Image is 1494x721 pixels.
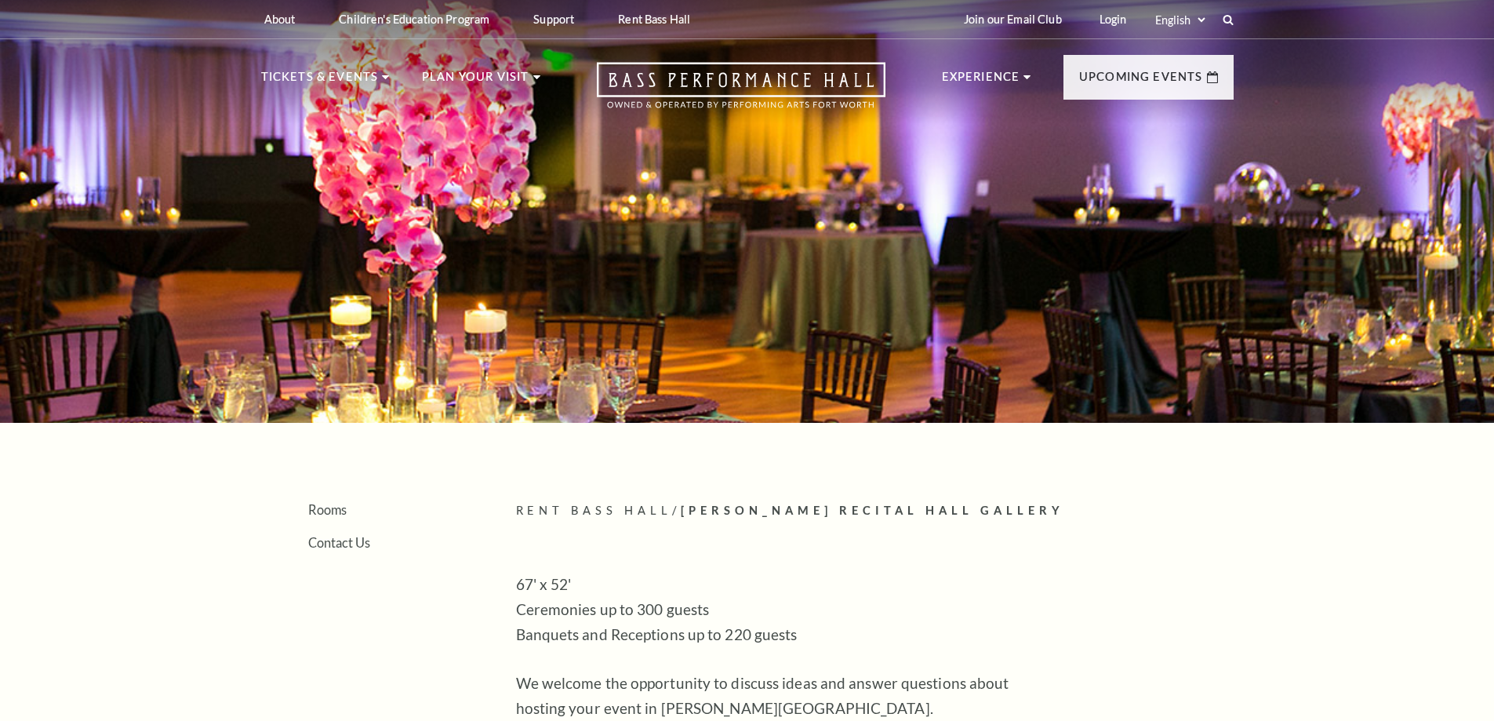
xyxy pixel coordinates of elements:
[264,13,296,26] p: About
[516,671,1026,721] p: We welcome the opportunity to discuss ideas and answer questions about hosting your event in [PER...
[422,67,529,96] p: Plan Your Visit
[516,575,798,643] span: 67' x 52' Ceremonies up to 300 guests Banquets and Receptions up to 220 guests
[1079,67,1203,96] p: Upcoming Events
[942,67,1020,96] p: Experience
[261,67,379,96] p: Tickets & Events
[618,13,690,26] p: Rent Bass Hall
[681,504,1064,517] span: [PERSON_NAME] Recital Hall Gallery
[308,502,347,517] a: Rooms
[533,13,574,26] p: Support
[308,535,370,550] a: Contact Us
[516,504,673,517] span: Rent Bass Hall
[516,501,1234,521] p: /
[339,13,489,26] p: Children's Education Program
[1152,13,1208,27] select: Select:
